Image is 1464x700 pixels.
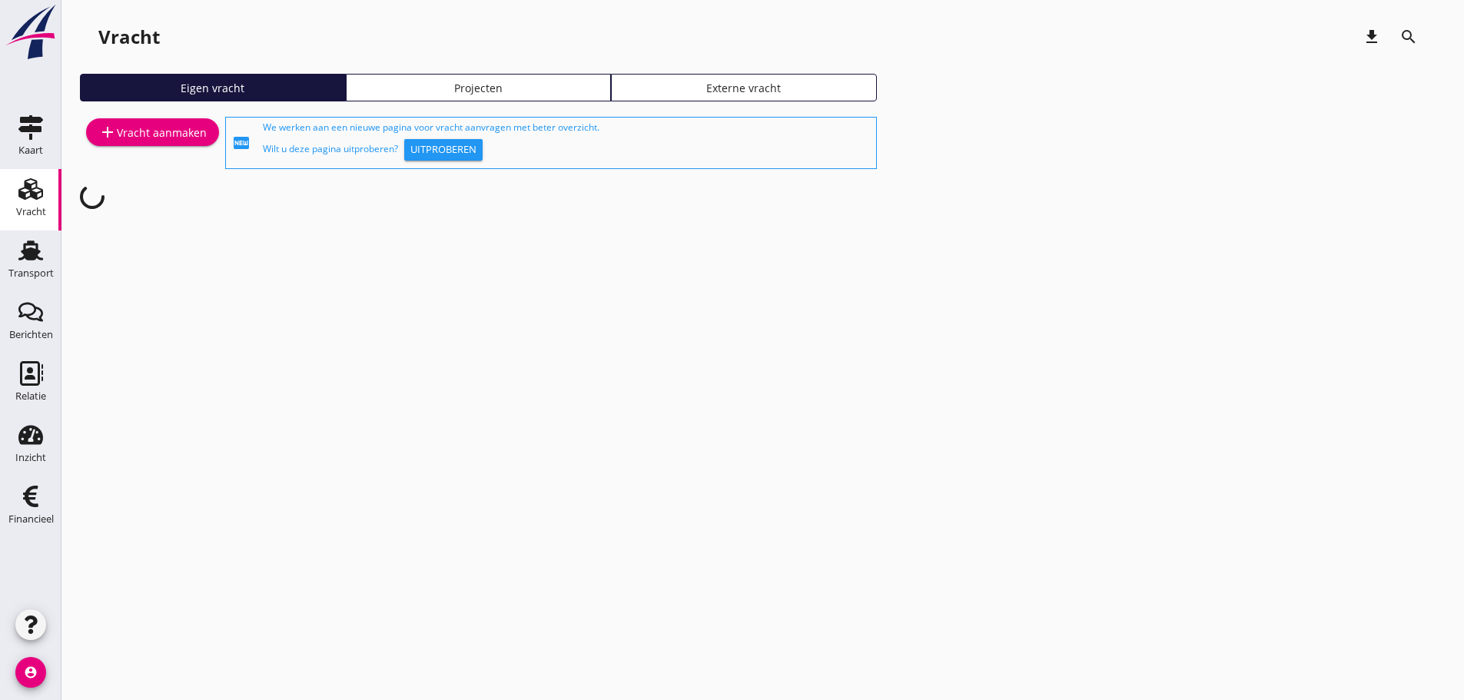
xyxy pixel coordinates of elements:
[98,25,160,49] div: Vracht
[9,330,53,340] div: Berichten
[263,121,870,165] div: We werken aan een nieuwe pagina voor vracht aanvragen met beter overzicht. Wilt u deze pagina uit...
[353,80,605,96] div: Projecten
[98,123,207,141] div: Vracht aanmaken
[3,4,58,61] img: logo-small.a267ee39.svg
[15,657,46,688] i: account_circle
[16,207,46,217] div: Vracht
[8,514,54,524] div: Financieel
[8,268,54,278] div: Transport
[98,123,117,141] i: add
[404,139,483,161] button: Uitproberen
[18,145,43,155] div: Kaart
[86,118,219,146] a: Vracht aanmaken
[87,80,339,96] div: Eigen vracht
[15,391,46,401] div: Relatie
[1363,28,1381,46] i: download
[611,74,877,101] a: Externe vracht
[346,74,612,101] a: Projecten
[618,80,870,96] div: Externe vracht
[80,74,346,101] a: Eigen vracht
[232,134,251,152] i: fiber_new
[1399,28,1418,46] i: search
[15,453,46,463] div: Inzicht
[410,142,476,158] div: Uitproberen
